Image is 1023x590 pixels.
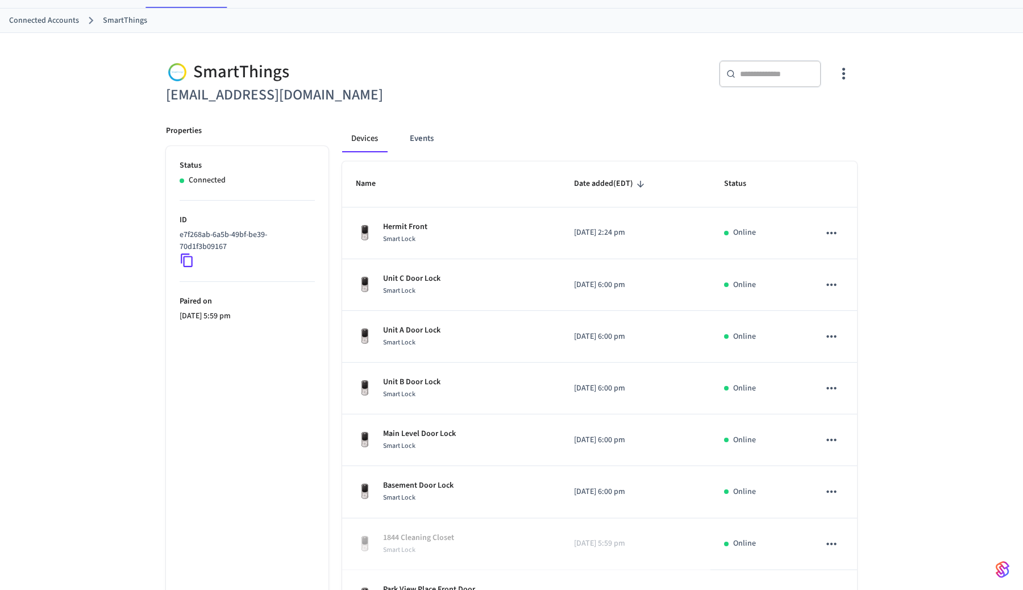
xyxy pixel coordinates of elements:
[356,224,374,242] img: Yale Assure Touchscreen Wifi Smart Lock, Satin Nickel, Front
[356,535,374,553] img: Yale Assure Touchscreen Wifi Smart Lock, Satin Nickel, Front
[996,560,1009,579] img: SeamLogoGradient.69752ec5.svg
[574,227,697,239] p: [DATE] 2:24 pm
[356,276,374,294] img: Yale Assure Touchscreen Wifi Smart Lock, Satin Nickel, Front
[166,60,189,84] img: Smartthings Logo, Square
[383,273,440,285] p: Unit C Door Lock
[733,486,756,498] p: Online
[733,383,756,394] p: Online
[383,428,456,440] p: Main Level Door Lock
[574,175,648,193] span: Date added(EDT)
[733,331,756,343] p: Online
[356,379,374,397] img: Yale Assure Touchscreen Wifi Smart Lock, Satin Nickel, Front
[356,483,374,501] img: Yale Assure Touchscreen Wifi Smart Lock, Satin Nickel, Front
[9,15,79,27] a: Connected Accounts
[383,389,415,399] span: Smart Lock
[342,125,857,152] div: connected account tabs
[356,431,374,449] img: Yale Assure Touchscreen Wifi Smart Lock, Satin Nickel, Front
[383,376,440,388] p: Unit B Door Lock
[103,15,147,27] a: SmartThings
[383,532,454,544] p: 1844 Cleaning Closet
[383,338,415,347] span: Smart Lock
[383,480,454,492] p: Basement Door Lock
[356,175,390,193] span: Name
[166,60,505,84] div: SmartThings
[383,545,415,555] span: Smart Lock
[574,383,697,394] p: [DATE] 6:00 pm
[180,296,315,308] p: Paired on
[180,310,315,322] p: [DATE] 5:59 pm
[574,331,697,343] p: [DATE] 6:00 pm
[166,125,202,137] p: Properties
[401,125,443,152] button: Events
[733,434,756,446] p: Online
[733,279,756,291] p: Online
[356,327,374,346] img: Yale Assure Touchscreen Wifi Smart Lock, Satin Nickel, Front
[342,125,387,152] button: Devices
[574,486,697,498] p: [DATE] 6:00 pm
[166,84,505,107] h6: [EMAIL_ADDRESS][DOMAIN_NAME]
[733,227,756,239] p: Online
[574,279,697,291] p: [DATE] 6:00 pm
[383,493,415,502] span: Smart Lock
[180,160,315,172] p: Status
[383,441,415,451] span: Smart Lock
[574,538,697,550] p: [DATE] 5:59 pm
[724,175,761,193] span: Status
[180,214,315,226] p: ID
[383,286,415,296] span: Smart Lock
[383,325,440,336] p: Unit A Door Lock
[180,229,310,253] p: e7f268ab-6a5b-49bf-be39-70d1f3b09167
[733,538,756,550] p: Online
[574,434,697,446] p: [DATE] 6:00 pm
[189,174,226,186] p: Connected
[383,234,415,244] span: Smart Lock
[383,221,427,233] p: Hermit Front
